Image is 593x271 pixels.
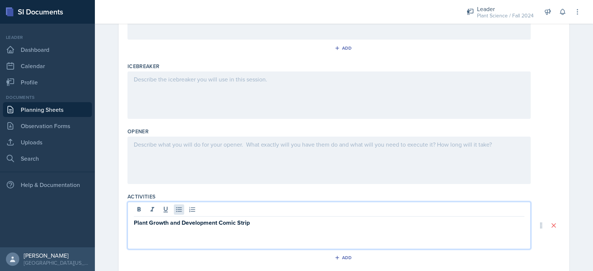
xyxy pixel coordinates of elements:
a: Observation Forms [3,118,92,133]
label: Icebreaker [127,63,160,70]
div: Documents [3,94,92,101]
label: Opener [127,128,149,135]
strong: Plant Growth and Development Comic Strip [134,218,250,227]
a: Profile [3,75,92,90]
button: Add [332,43,356,54]
div: [PERSON_NAME] [24,252,89,259]
a: Planning Sheets [3,102,92,117]
a: Uploads [3,135,92,150]
label: Activities [127,193,156,200]
div: Leader [3,34,92,41]
div: [GEOGRAPHIC_DATA][US_STATE] [24,259,89,267]
a: Calendar [3,58,92,73]
a: Dashboard [3,42,92,57]
div: Leader [477,4,534,13]
a: Search [3,151,92,166]
div: Help & Documentation [3,177,92,192]
div: Add [336,45,352,51]
div: Add [336,255,352,261]
div: Plant Science / Fall 2024 [477,12,534,20]
button: Add [332,252,356,263]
